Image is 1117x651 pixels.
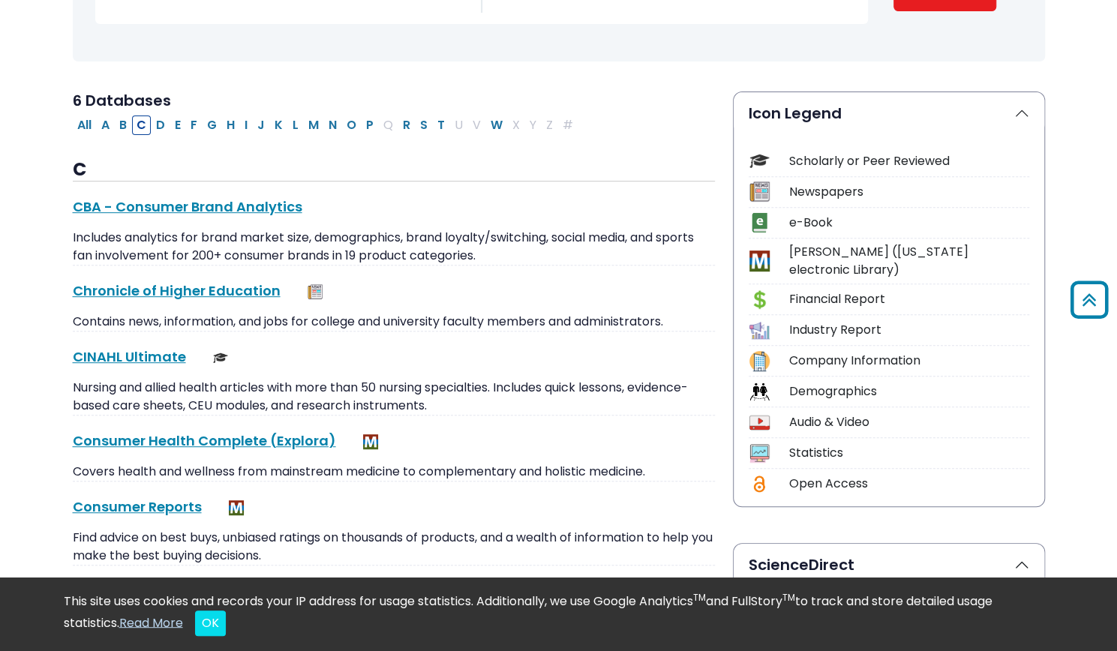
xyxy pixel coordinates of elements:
[789,290,1029,308] div: Financial Report
[750,474,769,494] img: Icon Open Access
[734,544,1044,586] button: ScienceDirect
[789,243,1029,279] div: [PERSON_NAME] ([US_STATE] electronic Library)
[749,320,770,340] img: Icon Industry Report
[749,289,770,310] img: Icon Financial Report
[288,115,303,135] button: Filter Results L
[73,497,202,516] a: Consumer Reports
[186,115,202,135] button: Filter Results F
[1065,288,1113,313] a: Back to Top
[119,613,183,631] a: Read More
[789,183,1029,201] div: Newspapers
[240,115,252,135] button: Filter Results I
[308,284,323,299] img: Newspapers
[115,115,131,135] button: Filter Results B
[152,115,170,135] button: Filter Results D
[324,115,341,135] button: Filter Results N
[749,382,770,402] img: Icon Demographics
[203,115,221,135] button: Filter Results G
[363,434,378,449] img: MeL (Michigan electronic Library)
[789,382,1029,400] div: Demographics
[73,313,715,331] p: Contains news, information, and jobs for college and university faculty members and administrators.
[270,115,287,135] button: Filter Results K
[416,115,432,135] button: Filter Results S
[398,115,415,135] button: Filter Results R
[73,159,715,181] h3: C
[73,529,715,565] p: Find advice on best buys, unbiased ratings on thousands of products, and a wealth of information ...
[132,115,151,135] button: Filter Results C
[789,475,1029,493] div: Open Access
[749,181,770,202] img: Icon Newspapers
[73,229,715,265] p: Includes analytics for brand market size, demographics, brand loyalty/switching, social media, an...
[362,115,378,135] button: Filter Results P
[749,443,770,463] img: Icon Statistics
[222,115,239,135] button: Filter Results H
[73,463,715,481] p: Covers health and wellness from mainstream medicine to complementary and holistic medicine.
[749,412,770,433] img: Icon Audio & Video
[693,591,706,604] sup: TM
[73,115,579,133] div: Alpha-list to filter by first letter of database name
[304,115,323,135] button: Filter Results M
[789,152,1029,170] div: Scholarly or Peer Reviewed
[73,379,715,415] p: Nursing and allied health articles with more than 50 nursing specialties. Includes quick lessons,...
[253,115,269,135] button: Filter Results J
[73,281,281,300] a: Chronicle of Higher Education
[789,321,1029,339] div: Industry Report
[213,350,228,365] img: Scholarly or Peer Reviewed
[749,351,770,371] img: Icon Company Information
[486,115,507,135] button: Filter Results W
[342,115,361,135] button: Filter Results O
[789,444,1029,462] div: Statistics
[749,151,770,171] img: Icon Scholarly or Peer Reviewed
[749,250,770,271] img: Icon MeL (Michigan electronic Library)
[782,591,795,604] sup: TM
[97,115,114,135] button: Filter Results A
[64,592,1054,636] div: This site uses cookies and records your IP address for usage statistics. Additionally, we use Goo...
[73,115,96,135] button: All
[73,197,302,216] a: CBA - Consumer Brand Analytics
[73,90,171,111] span: 6 Databases
[789,413,1029,431] div: Audio & Video
[73,347,186,366] a: CINAHL Ultimate
[789,214,1029,232] div: e-Book
[734,92,1044,134] button: Icon Legend
[433,115,449,135] button: Filter Results T
[170,115,185,135] button: Filter Results E
[789,352,1029,370] div: Company Information
[73,431,336,450] a: Consumer Health Complete (Explora)
[749,212,770,232] img: Icon e-Book
[229,500,244,515] img: MeL (Michigan electronic Library)
[195,610,226,636] button: Close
